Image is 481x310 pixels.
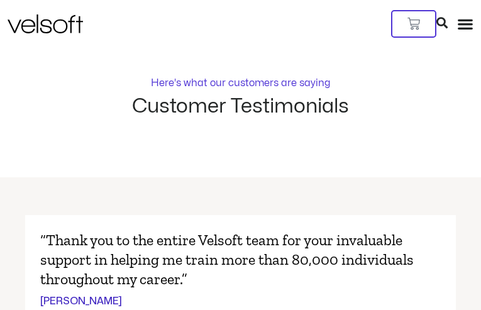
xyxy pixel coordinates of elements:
p: “Thank you to the entire Velsoft team for your invaluable support in helping me train more than 8... [40,230,441,289]
p: Here's what our customers are saying [151,78,330,88]
div: Menu Toggle [457,16,473,32]
h2: Customer Testimonials [132,96,349,117]
cite: [PERSON_NAME] [40,294,122,309]
img: Velsoft Training Materials [8,14,83,33]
